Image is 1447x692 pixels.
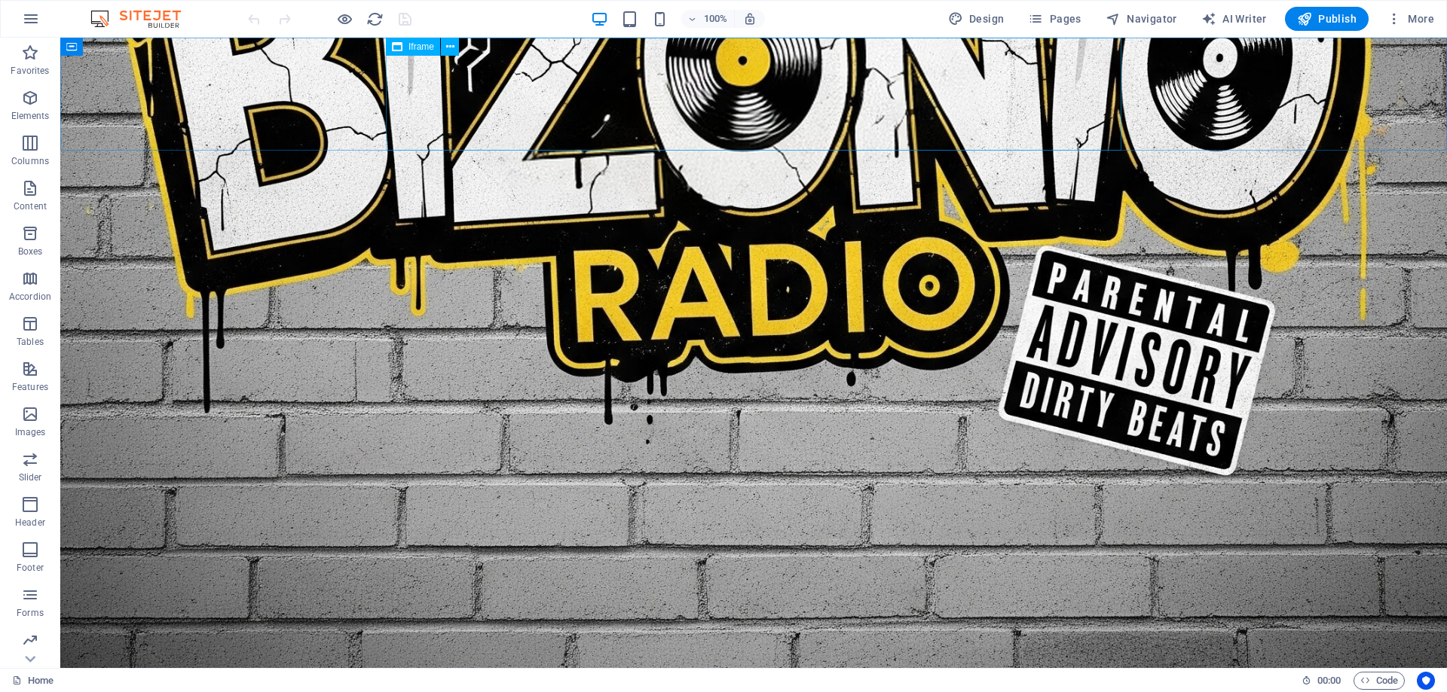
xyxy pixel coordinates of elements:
span: Pages [1028,11,1081,26]
img: Editor Logo [87,10,200,28]
i: On resize automatically adjust zoom level to fit chosen device. [743,12,757,26]
h6: Session time [1302,672,1341,690]
button: reload [366,10,384,28]
span: Code [1360,672,1398,690]
button: 100% [681,10,735,28]
h6: 100% [704,10,728,28]
span: Iframe [408,42,434,51]
p: Tables [17,336,44,348]
button: Design [942,7,1011,31]
button: More [1381,7,1440,31]
p: Boxes [18,245,43,258]
i: Reload page [366,11,384,28]
p: Features [12,381,48,393]
a: Click to cancel selection. Double-click to open Pages [12,672,54,690]
span: More [1387,11,1434,26]
p: Elements [11,110,50,122]
button: AI Writer [1195,7,1273,31]
button: Publish [1285,7,1369,31]
span: : [1328,675,1330,686]
p: Columns [11,155,49,167]
p: Favorites [11,65,49,77]
span: Navigator [1106,11,1177,26]
p: Images [15,426,46,438]
p: Slider [19,471,42,483]
button: Pages [1022,7,1087,31]
p: Accordion [9,291,51,303]
span: Design [948,11,1005,26]
p: Forms [17,607,44,619]
button: Click here to leave preview mode and continue editing [335,10,353,28]
p: Content [14,200,47,212]
button: Navigator [1100,7,1183,31]
span: 00 00 [1317,672,1341,690]
span: AI Writer [1201,11,1267,26]
div: Design (Ctrl+Alt+Y) [942,7,1011,31]
span: Publish [1297,11,1357,26]
button: Usercentrics [1417,672,1435,690]
button: Code [1354,672,1405,690]
p: Footer [17,562,44,574]
p: Header [15,517,45,529]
